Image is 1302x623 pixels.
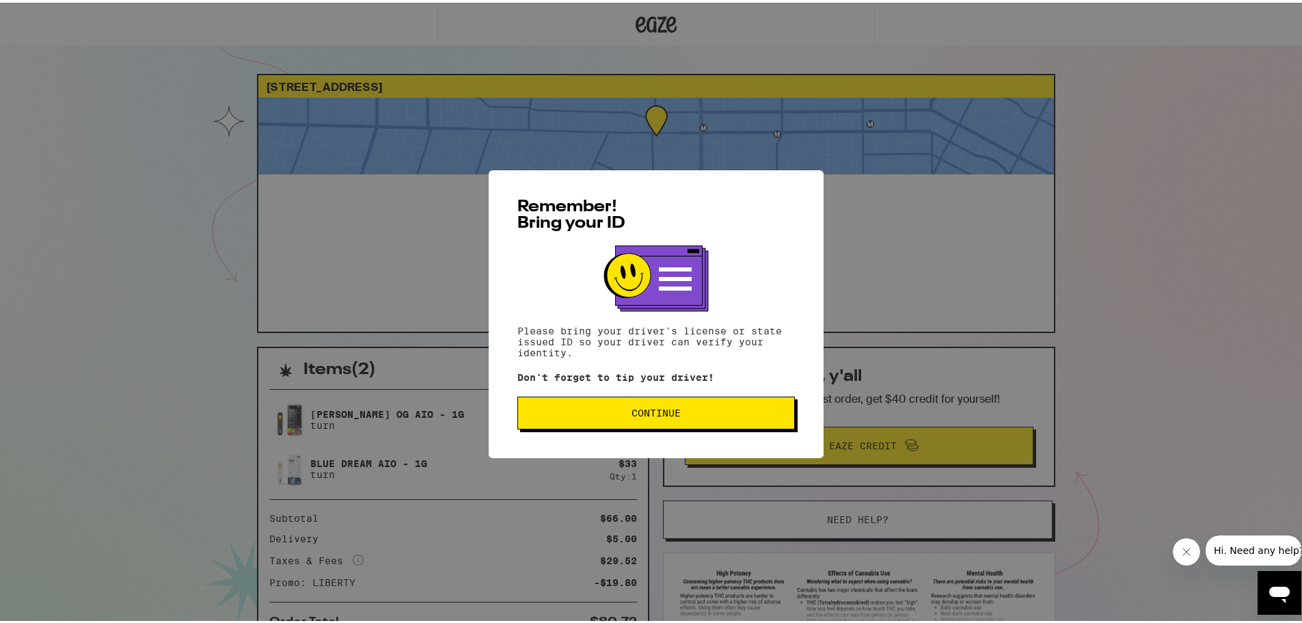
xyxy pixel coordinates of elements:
p: Don't forget to tip your driver! [517,369,795,380]
span: Hi. Need any help? [8,10,98,21]
span: Remember! Bring your ID [517,196,625,229]
span: Continue [632,406,681,415]
iframe: Close message [1173,535,1200,563]
iframe: Message from company [1206,533,1301,563]
button: Continue [517,394,795,427]
iframe: Button to launch messaging window [1258,568,1301,612]
p: Please bring your driver's license or state issued ID so your driver can verify your identity. [517,323,795,356]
